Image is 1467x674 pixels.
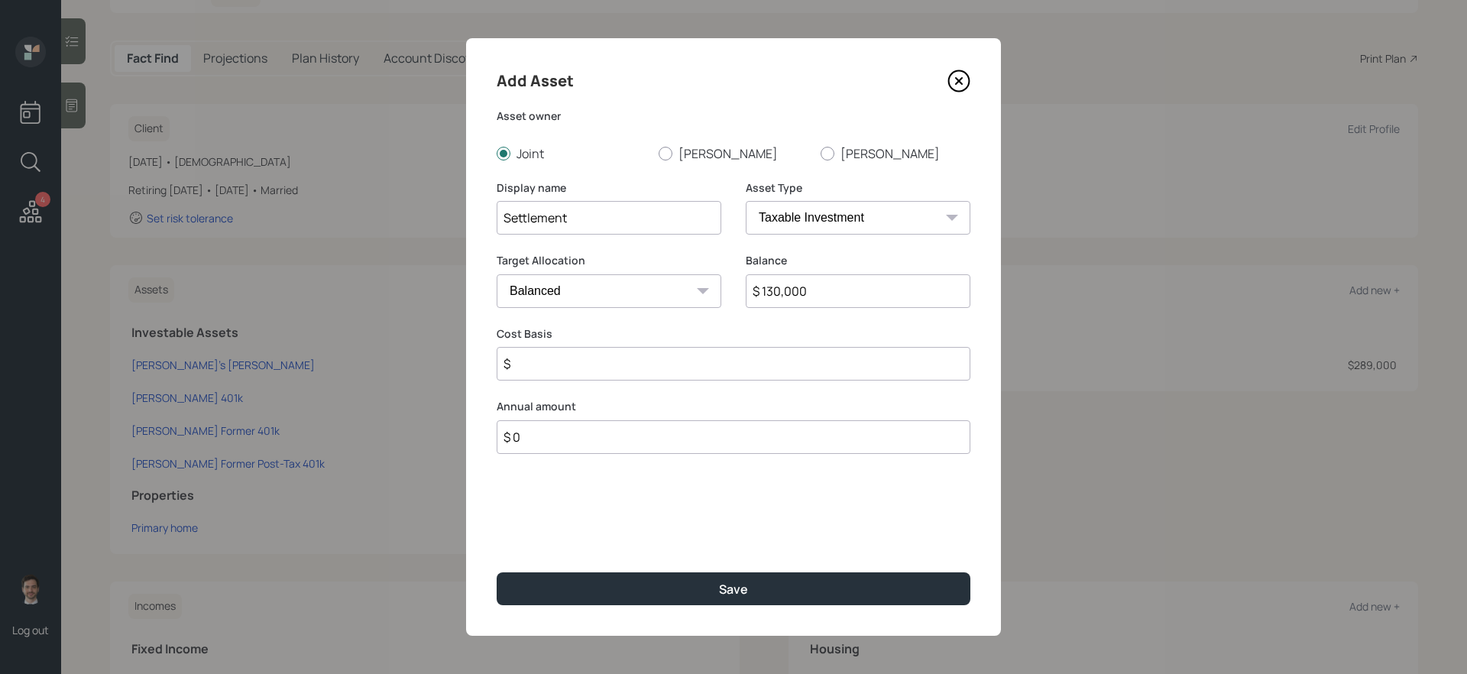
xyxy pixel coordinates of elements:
[497,145,646,162] label: Joint
[497,572,970,605] button: Save
[746,180,970,196] label: Asset Type
[659,145,808,162] label: [PERSON_NAME]
[497,253,721,268] label: Target Allocation
[719,581,748,598] div: Save
[497,109,970,124] label: Asset owner
[497,69,574,93] h4: Add Asset
[821,145,970,162] label: [PERSON_NAME]
[497,180,721,196] label: Display name
[746,253,970,268] label: Balance
[497,326,970,342] label: Cost Basis
[497,399,970,414] label: Annual amount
